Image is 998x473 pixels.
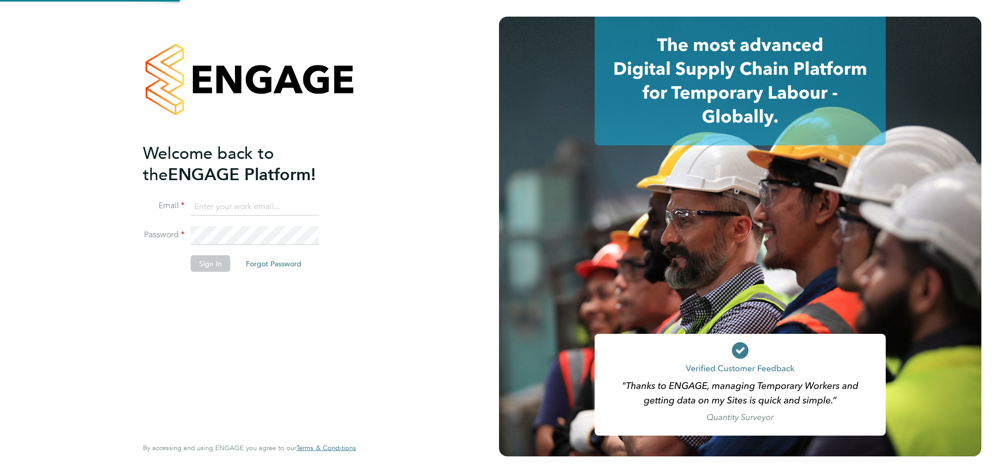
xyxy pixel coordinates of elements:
span: Welcome back to the [143,143,274,184]
h2: ENGAGE Platform! [143,142,346,185]
a: Terms & Conditions [296,444,356,452]
label: Email [143,200,185,211]
button: Sign In [191,255,230,272]
label: Password [143,229,185,240]
input: Enter your work email... [191,197,319,216]
button: Forgot Password [238,255,310,272]
span: By accessing and using ENGAGE you agree to our [143,443,356,452]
